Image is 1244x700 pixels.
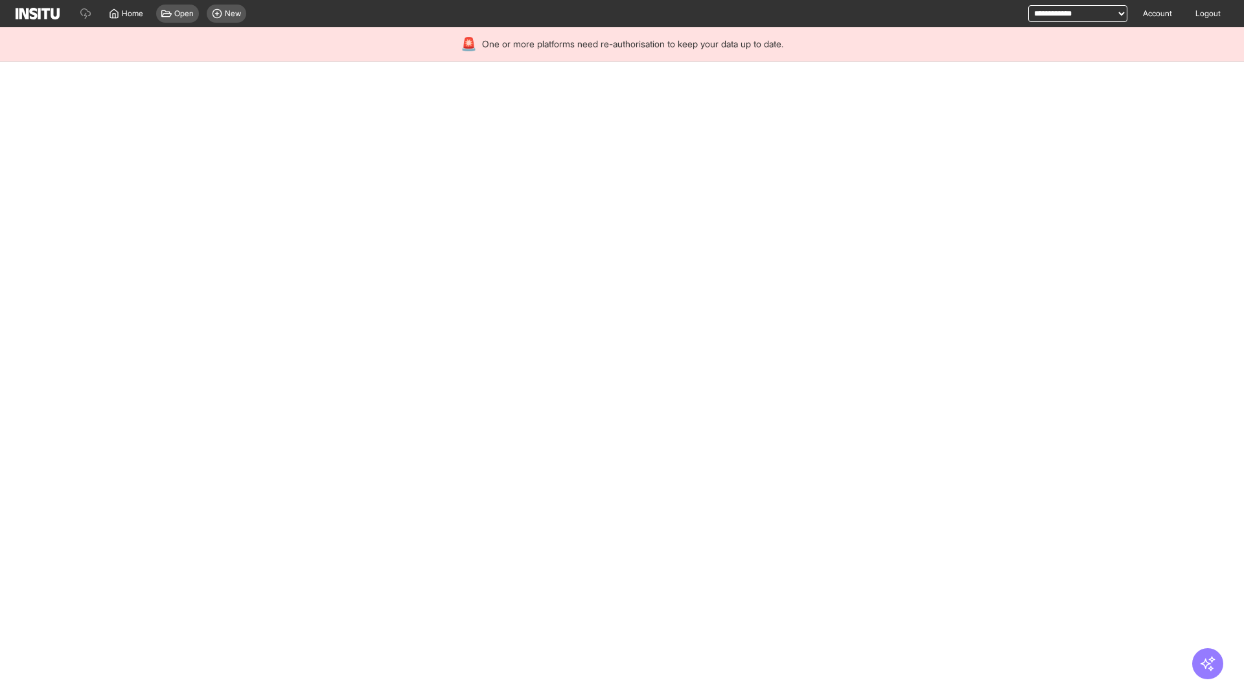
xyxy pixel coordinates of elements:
[482,38,783,51] span: One or more platforms need re-authorisation to keep your data up to date.
[122,8,143,19] span: Home
[461,35,477,53] div: 🚨
[174,8,194,19] span: Open
[225,8,241,19] span: New
[16,8,60,19] img: Logo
